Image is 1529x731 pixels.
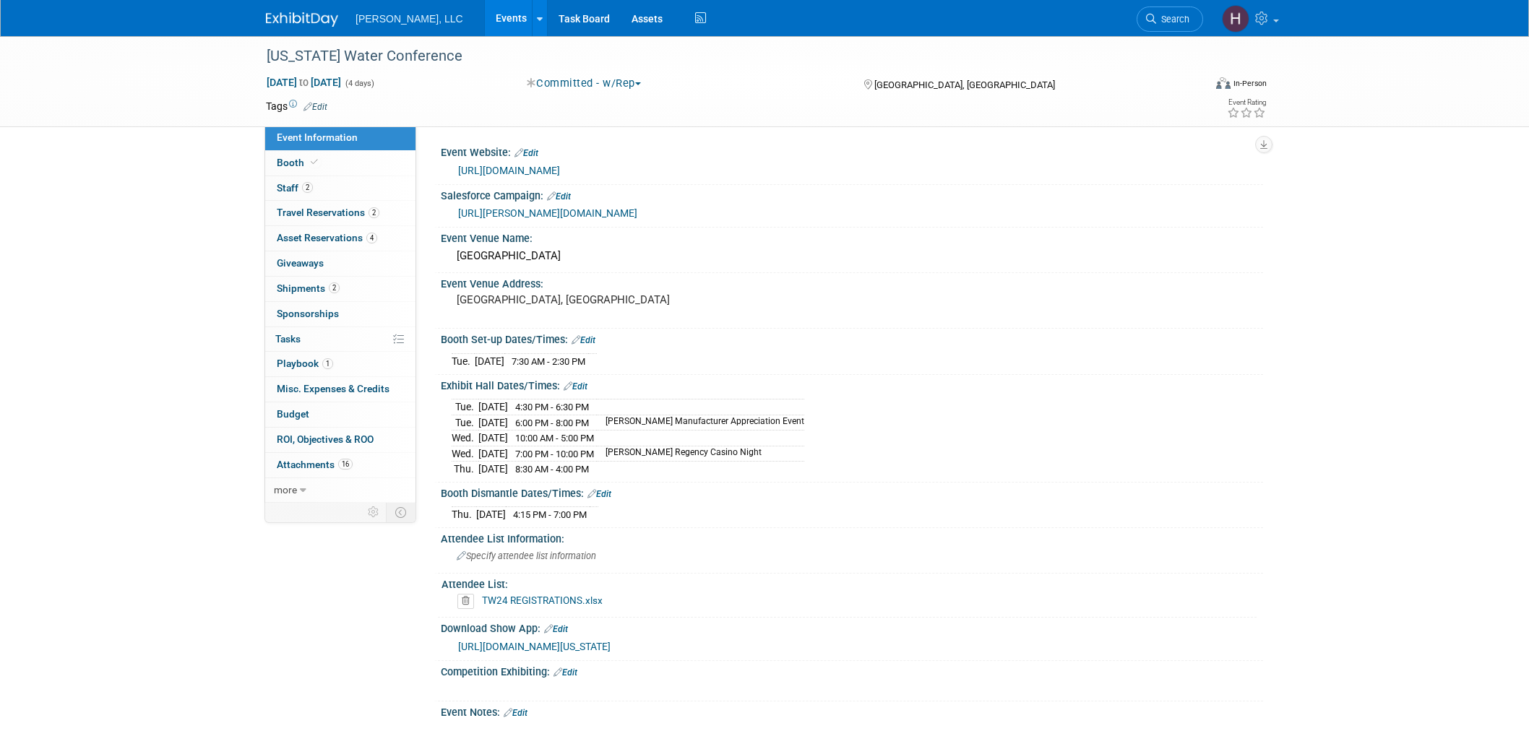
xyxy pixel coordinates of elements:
[265,126,415,150] a: Event Information
[265,176,415,201] a: Staff2
[452,245,1252,267] div: [GEOGRAPHIC_DATA]
[441,661,1263,680] div: Competition Exhibiting:
[265,251,415,276] a: Giveaways
[513,509,587,520] span: 4:15 PM - 7:00 PM
[452,431,478,446] td: Wed.
[277,459,353,470] span: Attachments
[266,99,327,113] td: Tags
[441,701,1263,720] div: Event Notes:
[476,507,506,522] td: [DATE]
[322,358,333,369] span: 1
[1156,14,1189,25] span: Search
[544,624,568,634] a: Edit
[366,233,377,243] span: 4
[265,377,415,402] a: Misc. Expenses & Credits
[441,185,1263,204] div: Salesforce Campaign:
[387,503,416,522] td: Toggle Event Tabs
[266,12,338,27] img: ExhibitDay
[478,462,508,477] td: [DATE]
[277,433,374,445] span: ROI, Objectives & ROO
[1222,5,1249,33] img: Hannah Mulholland
[277,131,358,143] span: Event Information
[277,358,333,369] span: Playbook
[277,182,313,194] span: Staff
[311,158,318,166] i: Booth reservation complete
[452,353,475,368] td: Tue.
[597,415,804,431] td: [PERSON_NAME] Manufacturer Appreciation Event
[515,433,594,444] span: 10:00 AM - 5:00 PM
[478,446,508,462] td: [DATE]
[265,302,415,326] a: Sponsorships
[1118,75,1267,97] div: Event Format
[504,708,527,718] a: Edit
[457,550,596,561] span: Specify attendee list information
[361,503,387,522] td: Personalize Event Tab Strip
[457,293,767,306] pre: [GEOGRAPHIC_DATA], [GEOGRAPHIC_DATA]
[262,43,1181,69] div: [US_STATE] Water Conference
[356,13,463,25] span: [PERSON_NAME], LLC
[441,618,1263,636] div: Download Show App:
[441,142,1263,160] div: Event Website:
[452,462,478,477] td: Thu.
[265,151,415,176] a: Booth
[452,399,478,415] td: Tue.
[441,528,1263,546] div: Attendee List Information:
[274,484,297,496] span: more
[452,507,476,522] td: Thu.
[265,352,415,376] a: Playbook1
[1233,78,1267,89] div: In-Person
[478,415,508,431] td: [DATE]
[302,182,313,193] span: 2
[265,226,415,251] a: Asset Reservations4
[277,232,377,243] span: Asset Reservations
[277,282,340,294] span: Shipments
[338,459,353,470] span: 16
[458,641,611,652] a: [URL][DOMAIN_NAME][US_STATE]
[512,356,585,367] span: 7:30 AM - 2:30 PM
[515,402,589,412] span: 4:30 PM - 6:30 PM
[275,333,301,345] span: Tasks
[441,273,1263,291] div: Event Venue Address:
[265,478,415,503] a: more
[547,191,571,202] a: Edit
[265,453,415,477] a: Attachments16
[265,428,415,452] a: ROI, Objectives & ROO
[1216,77,1231,89] img: Format-Inperson.png
[475,353,504,368] td: [DATE]
[478,399,508,415] td: [DATE]
[266,76,342,89] span: [DATE] [DATE]
[587,489,611,499] a: Edit
[441,228,1263,246] div: Event Venue Name:
[344,79,374,88] span: (4 days)
[265,402,415,427] a: Budget
[478,431,508,446] td: [DATE]
[572,335,595,345] a: Edit
[277,308,339,319] span: Sponsorships
[515,464,589,475] span: 8:30 AM - 4:00 PM
[452,415,478,431] td: Tue.
[277,157,321,168] span: Booth
[554,667,577,678] a: Edit
[297,77,311,88] span: to
[277,257,324,269] span: Giveaways
[277,207,379,218] span: Travel Reservations
[303,102,327,112] a: Edit
[597,446,804,462] td: [PERSON_NAME] Regency Casino Night
[441,483,1263,501] div: Booth Dismantle Dates/Times:
[329,282,340,293] span: 2
[1227,99,1266,106] div: Event Rating
[522,76,647,91] button: Committed - w/Rep
[265,201,415,225] a: Travel Reservations2
[265,277,415,301] a: Shipments2
[874,79,1055,90] span: [GEOGRAPHIC_DATA], [GEOGRAPHIC_DATA]
[452,446,478,462] td: Wed.
[1137,7,1203,32] a: Search
[442,574,1257,592] div: Attendee List:
[514,148,538,158] a: Edit
[564,381,587,392] a: Edit
[515,449,594,459] span: 7:00 PM - 10:00 PM
[515,418,589,428] span: 6:00 PM - 8:00 PM
[441,375,1263,394] div: Exhibit Hall Dates/Times:
[277,408,309,420] span: Budget
[441,329,1263,347] div: Booth Set-up Dates/Times:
